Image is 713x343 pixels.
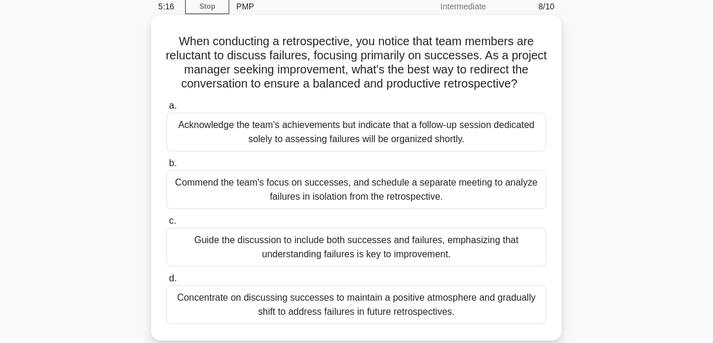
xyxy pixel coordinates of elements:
div: Acknowledge the team's achievements but indicate that a follow-up session dedicated solely to ass... [167,113,546,152]
div: Commend the team's focus on successes, and schedule a separate meeting to analyze failures in iso... [167,170,546,209]
h5: When conducting a retrospective, you notice that team members are reluctant to discuss failures, ... [165,34,548,92]
span: b. [169,158,176,168]
span: c. [169,216,176,226]
span: a. [169,100,176,110]
div: Concentrate on discussing successes to maintain a positive atmosphere and gradually shift to addr... [167,285,546,324]
div: Guide the discussion to include both successes and failures, emphasizing that understanding failu... [167,228,546,267]
span: d. [169,273,176,283]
